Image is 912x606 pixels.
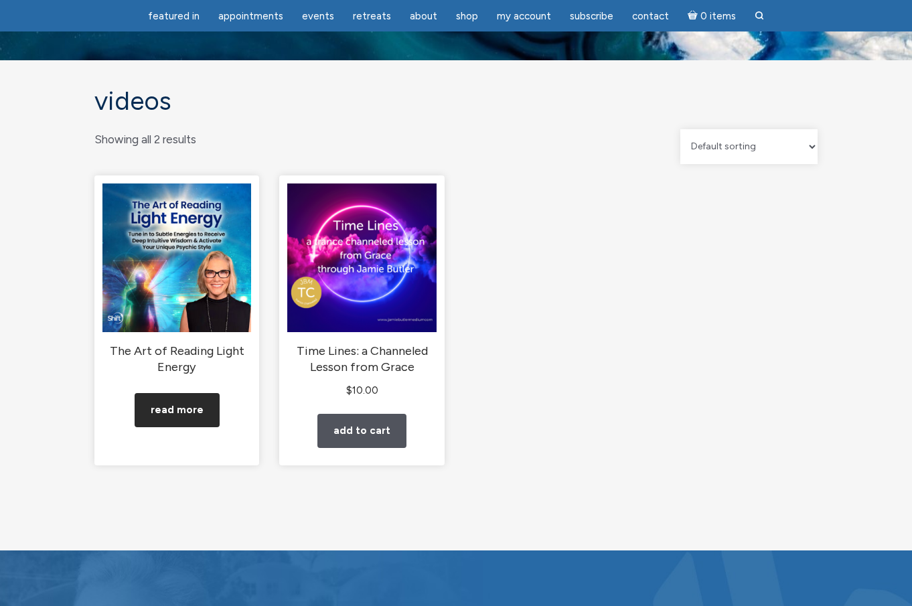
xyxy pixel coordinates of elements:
[700,11,736,21] span: 0 items
[345,3,399,29] a: Retreats
[94,129,196,150] p: Showing all 2 results
[102,344,251,375] h2: The Art of Reading Light Energy
[287,344,436,375] h2: Time Lines: a Channeled Lesson from Grace
[688,10,700,22] i: Cart
[102,183,251,375] a: The Art of Reading Light Energy
[148,10,200,22] span: featured in
[402,3,445,29] a: About
[680,2,744,29] a: Cart0 items
[218,10,283,22] span: Appointments
[317,414,406,448] a: Add to cart: “Time Lines: a Channeled Lesson from Grace”
[410,10,437,22] span: About
[287,183,436,332] img: Time Lines: a Channeled Lesson from Grace
[489,3,559,29] a: My Account
[346,384,352,396] span: $
[632,10,669,22] span: Contact
[140,3,208,29] a: featured in
[456,10,478,22] span: Shop
[562,3,621,29] a: Subscribe
[680,129,818,164] select: Shop order
[102,183,251,332] img: The Art of Reading Light Energy
[287,183,436,399] a: Time Lines: a Channeled Lesson from Grace $10.00
[570,10,613,22] span: Subscribe
[294,3,342,29] a: Events
[497,10,551,22] span: My Account
[353,10,391,22] span: Retreats
[210,3,291,29] a: Appointments
[302,10,334,22] span: Events
[346,384,378,396] bdi: 10.00
[624,3,677,29] a: Contact
[135,393,220,427] a: Read more about “The Art of Reading Light Energy”
[448,3,486,29] a: Shop
[94,87,818,116] h1: Videos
